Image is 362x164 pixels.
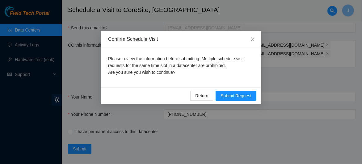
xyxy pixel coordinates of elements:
button: Return [190,91,213,101]
span: Submit Request [221,92,251,99]
button: Close [244,31,261,48]
p: Please review the information before submitting. Multiple schedule visit requests for the same ti... [108,55,254,76]
span: close [250,37,255,42]
div: Confirm Schedule Visit [108,36,254,43]
button: Submit Request [216,91,256,101]
span: Return [195,92,208,99]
